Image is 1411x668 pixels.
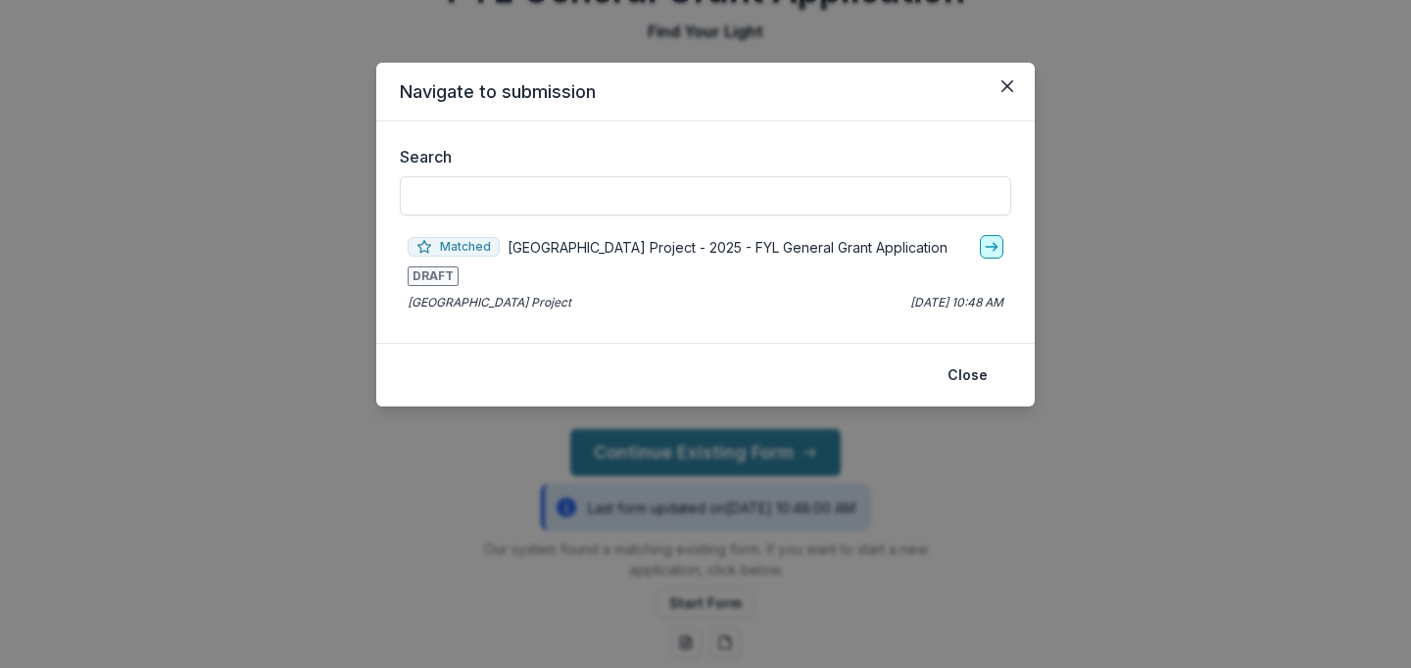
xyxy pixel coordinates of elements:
[508,237,948,258] p: [GEOGRAPHIC_DATA] Project - 2025 - FYL General Grant Application
[910,294,1003,311] p: [DATE] 10:48 AM
[376,63,1035,121] header: Navigate to submission
[408,237,500,257] span: Matched
[980,235,1003,259] a: go-to
[408,266,459,286] span: DRAFT
[992,71,1023,102] button: Close
[400,145,999,168] label: Search
[936,359,999,391] button: Close
[408,294,571,311] p: [GEOGRAPHIC_DATA] Project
